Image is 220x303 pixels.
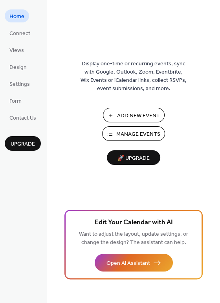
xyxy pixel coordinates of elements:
span: Open AI Assistant [106,259,150,268]
button: Manage Events [102,126,165,141]
span: Display one-time or recurring events, sync with Google, Outlook, Zoom, Eventbrite, Wix Events or ... [81,60,187,93]
button: Add New Event [103,108,165,122]
a: Connect [5,26,35,39]
a: Views [5,43,29,56]
span: Views [9,46,24,55]
span: Add New Event [117,112,160,120]
span: Want to adjust the layout, update settings, or change the design? The assistant can help. [79,229,188,248]
span: Upgrade [11,140,35,148]
span: Design [9,63,27,72]
span: Manage Events [116,130,160,139]
button: Upgrade [5,136,41,151]
span: Settings [9,80,30,89]
span: Edit Your Calendar with AI [95,217,173,228]
span: 🚀 Upgrade [112,153,156,164]
a: Form [5,94,26,107]
span: Home [9,13,24,21]
button: Open AI Assistant [95,254,173,272]
a: Home [5,9,29,22]
a: Settings [5,77,35,90]
span: Connect [9,30,30,38]
a: Design [5,60,31,73]
button: 🚀 Upgrade [107,150,160,165]
span: Form [9,97,22,105]
span: Contact Us [9,114,36,122]
a: Contact Us [5,111,41,124]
